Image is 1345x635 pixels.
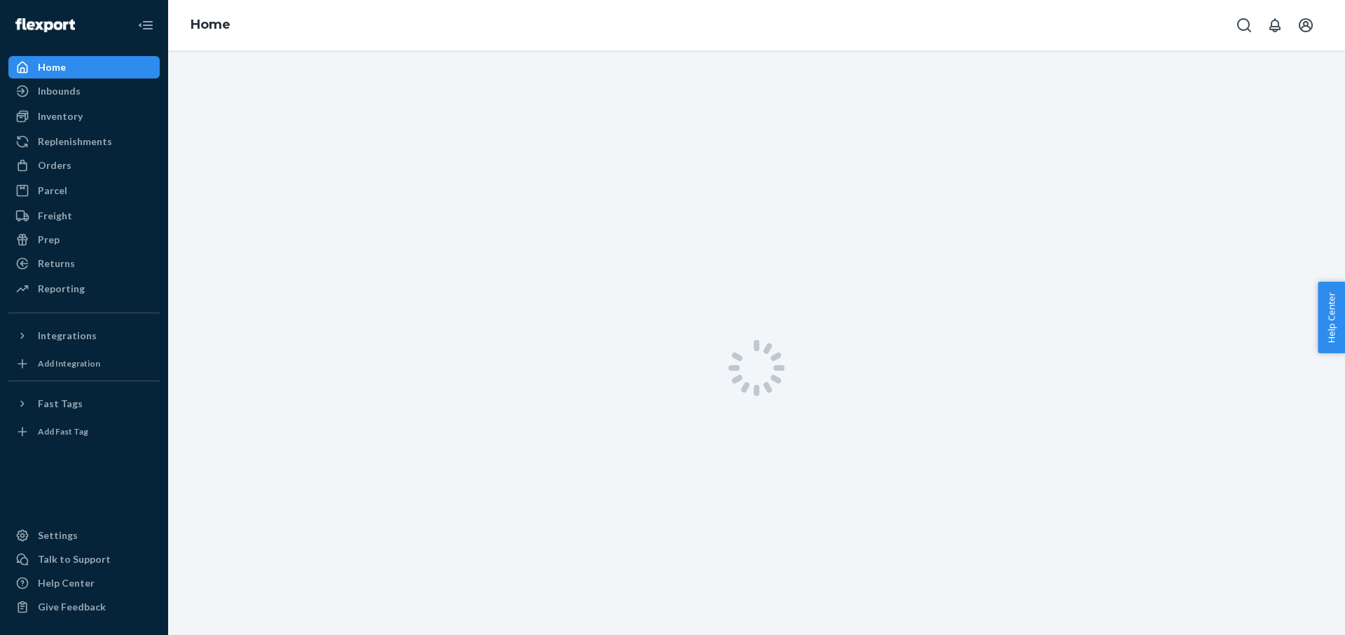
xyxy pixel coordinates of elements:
div: Home [38,60,66,74]
a: Orders [8,154,160,177]
button: Open notifications [1261,11,1289,39]
div: Prep [38,233,60,247]
button: Integrations [8,325,160,347]
button: Talk to Support [8,548,160,571]
div: Talk to Support [38,552,111,566]
div: Give Feedback [38,600,106,614]
div: Returns [38,257,75,271]
div: Inbounds [38,84,81,98]
button: Close Navigation [132,11,160,39]
div: Settings [38,528,78,542]
a: Inventory [8,105,160,128]
div: Integrations [38,329,97,343]
button: Give Feedback [8,596,160,618]
div: Fast Tags [38,397,83,411]
div: Orders [38,158,71,172]
a: Prep [8,228,160,251]
button: Fast Tags [8,392,160,415]
div: Replenishments [38,135,112,149]
button: Help Center [1318,282,1345,353]
div: Parcel [38,184,67,198]
a: Settings [8,524,160,547]
a: Home [191,17,230,32]
div: Add Integration [38,357,100,369]
div: Add Fast Tag [38,425,88,437]
a: Parcel [8,179,160,202]
div: Freight [38,209,72,223]
div: Help Center [38,576,95,590]
div: Inventory [38,109,83,123]
a: Help Center [8,572,160,594]
a: Returns [8,252,160,275]
ol: breadcrumbs [179,5,242,46]
a: Replenishments [8,130,160,153]
a: Add Fast Tag [8,421,160,443]
div: Reporting [38,282,85,296]
button: Open Search Box [1230,11,1258,39]
a: Home [8,56,160,78]
a: Inbounds [8,80,160,102]
button: Open account menu [1292,11,1320,39]
img: Flexport logo [15,18,75,32]
a: Add Integration [8,353,160,375]
a: Freight [8,205,160,227]
a: Reporting [8,278,160,300]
